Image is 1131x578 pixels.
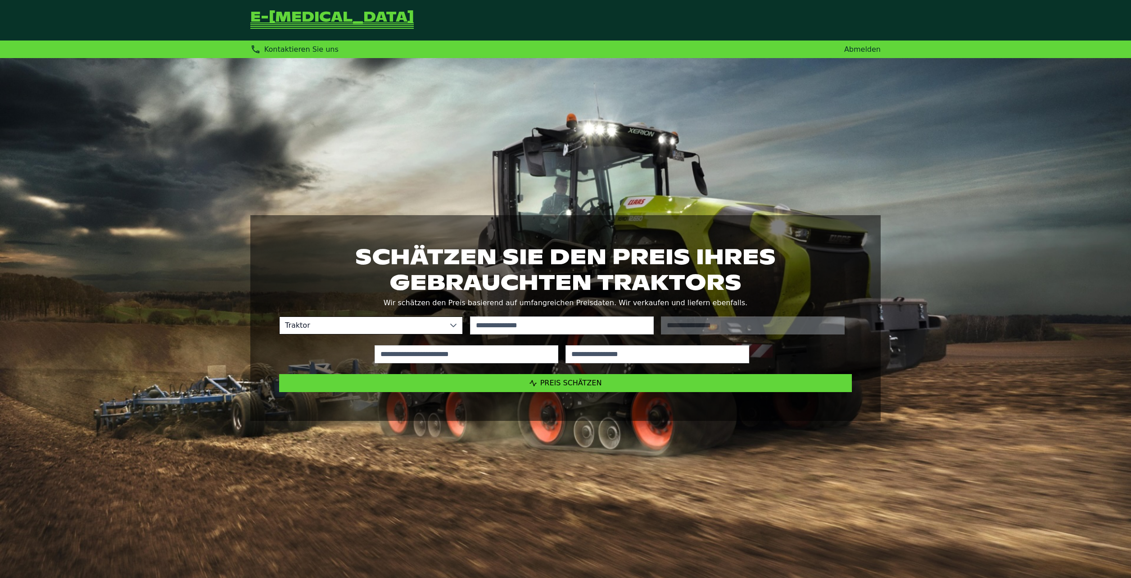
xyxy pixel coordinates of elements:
div: Kontaktieren Sie uns [250,44,339,54]
a: Abmelden [844,45,881,54]
span: Preis schätzen [540,379,602,387]
span: Traktor [280,317,444,334]
h1: Schätzen Sie den Preis Ihres gebrauchten Traktors [279,244,852,294]
button: Preis schätzen [279,374,852,392]
a: Zurück zur Startseite [250,11,414,30]
span: Kontaktieren Sie uns [264,45,339,54]
p: Wir schätzen den Preis basierend auf umfangreichen Preisdaten. Wir verkaufen und liefern ebenfalls. [279,297,852,309]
